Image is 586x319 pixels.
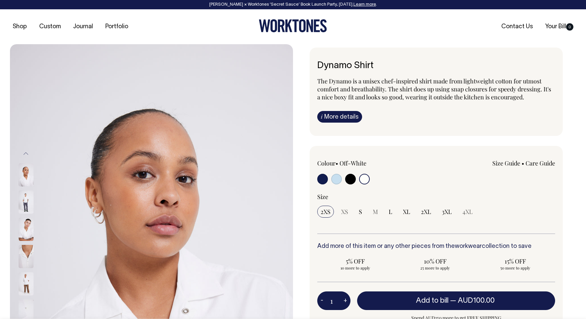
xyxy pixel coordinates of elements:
[321,208,331,216] span: 2XS
[317,206,334,218] input: 2XS
[317,243,555,250] h6: Add more of this item or any other pieces from the collection to save
[321,265,390,270] span: 10 more to apply
[480,257,550,265] span: 15% OFF
[403,208,410,216] span: XL
[369,206,381,218] input: M
[355,206,365,218] input: S
[103,21,131,32] a: Portfolio
[10,21,30,32] a: Shop
[19,245,34,268] img: off-white
[19,218,34,241] img: off-white
[477,255,553,272] input: 15% OFF 50 more to apply
[385,206,396,218] input: L
[19,272,34,295] img: off-white
[480,265,550,270] span: 50 more to apply
[401,265,470,270] span: 25 more to apply
[340,294,350,307] button: +
[7,2,579,7] div: [PERSON_NAME] × Worktones ‘Secret Sauce’ Book Launch Party, [DATE]. .
[458,297,495,304] span: AUD100.00
[357,291,555,310] button: Add to bill —AUD100.00
[317,255,393,272] input: 5% OFF 10 more to apply
[492,159,520,167] a: Size Guide
[317,159,412,167] div: Colour
[389,208,392,216] span: L
[400,206,414,218] input: XL
[338,206,351,218] input: XS
[340,159,366,167] label: Off-White
[542,21,576,32] a: Your Bill0
[462,208,473,216] span: 4XL
[373,208,378,216] span: M
[450,297,496,304] span: —
[353,3,376,7] a: Learn more
[341,208,348,216] span: XS
[401,257,470,265] span: 10% OFF
[21,146,31,161] button: Previous
[499,21,536,32] a: Contact Us
[526,159,555,167] a: Care Guide
[421,208,431,216] span: 2XL
[321,257,390,265] span: 5% OFF
[566,23,573,31] span: 0
[522,159,524,167] span: •
[336,159,338,167] span: •
[321,113,323,120] span: i
[442,208,452,216] span: 3XL
[317,61,555,71] h1: Dynamo Shirt
[397,255,473,272] input: 10% OFF 25 more to apply
[455,244,482,249] a: workwear
[418,206,435,218] input: 2XL
[317,193,555,201] div: Size
[37,21,63,32] a: Custom
[459,206,476,218] input: 4XL
[439,206,455,218] input: 3XL
[317,294,327,307] button: -
[416,297,448,304] span: Add to bill
[317,77,551,101] span: The Dynamo is a unisex chef-inspired shirt made from lightweight cotton for utmost comfort and br...
[19,190,34,214] img: off-white
[359,208,362,216] span: S
[19,163,34,186] img: off-white
[317,111,362,123] a: iMore details
[70,21,96,32] a: Journal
